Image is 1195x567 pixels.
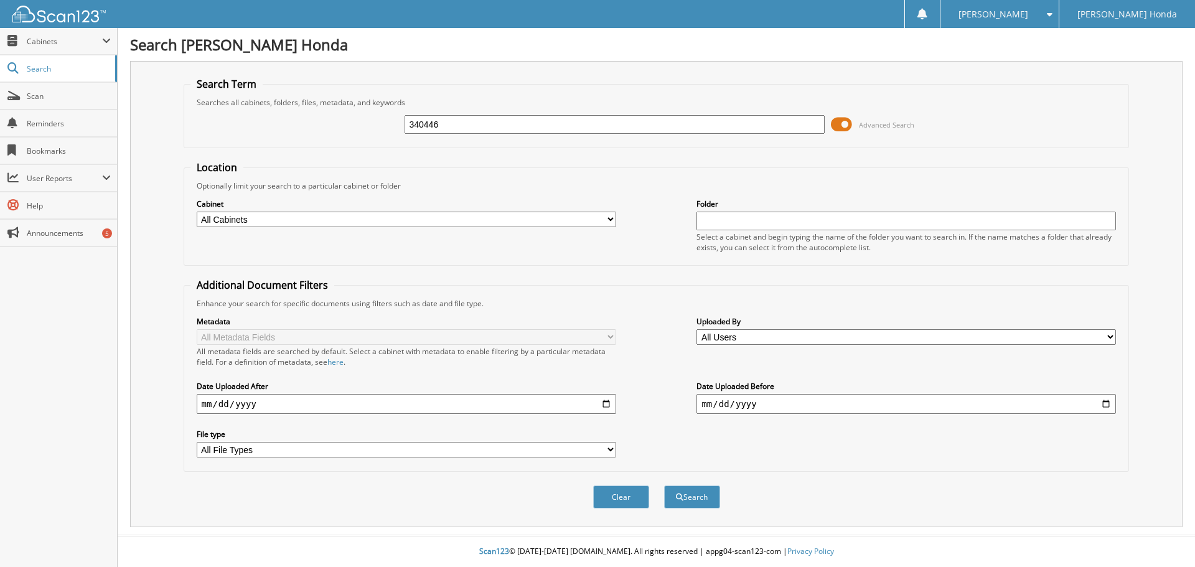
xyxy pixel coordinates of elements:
span: Cabinets [27,36,102,47]
span: Help [27,200,111,211]
span: Advanced Search [859,120,914,129]
label: Cabinet [197,199,616,209]
span: Bookmarks [27,146,111,156]
span: Announcements [27,228,111,238]
div: All metadata fields are searched by default. Select a cabinet with metadata to enable filtering b... [197,346,616,367]
div: Select a cabinet and begin typing the name of the folder you want to search in. If the name match... [696,232,1116,253]
div: Optionally limit your search to a particular cabinet or folder [190,180,1123,191]
button: Clear [593,485,649,508]
label: Folder [696,199,1116,209]
a: here [327,357,344,367]
iframe: Chat Widget [1133,507,1195,567]
img: scan123-logo-white.svg [12,6,106,22]
label: Uploaded By [696,316,1116,327]
span: User Reports [27,173,102,184]
span: Reminders [27,118,111,129]
legend: Additional Document Filters [190,278,334,292]
label: Date Uploaded After [197,381,616,391]
span: Scan [27,91,111,101]
label: File type [197,429,616,439]
div: 5 [102,228,112,238]
a: Privacy Policy [787,546,834,556]
legend: Location [190,161,243,174]
span: [PERSON_NAME] [958,11,1028,18]
label: Metadata [197,316,616,327]
legend: Search Term [190,77,263,91]
div: © [DATE]-[DATE] [DOMAIN_NAME]. All rights reserved | appg04-scan123-com | [118,537,1195,567]
span: [PERSON_NAME] Honda [1077,11,1177,18]
input: end [696,394,1116,414]
label: Date Uploaded Before [696,381,1116,391]
div: Searches all cabinets, folders, files, metadata, and keywords [190,97,1123,108]
span: Scan123 [479,546,509,556]
h1: Search [PERSON_NAME] Honda [130,34,1183,55]
span: Search [27,63,109,74]
input: start [197,394,616,414]
button: Search [664,485,720,508]
div: Enhance your search for specific documents using filters such as date and file type. [190,298,1123,309]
